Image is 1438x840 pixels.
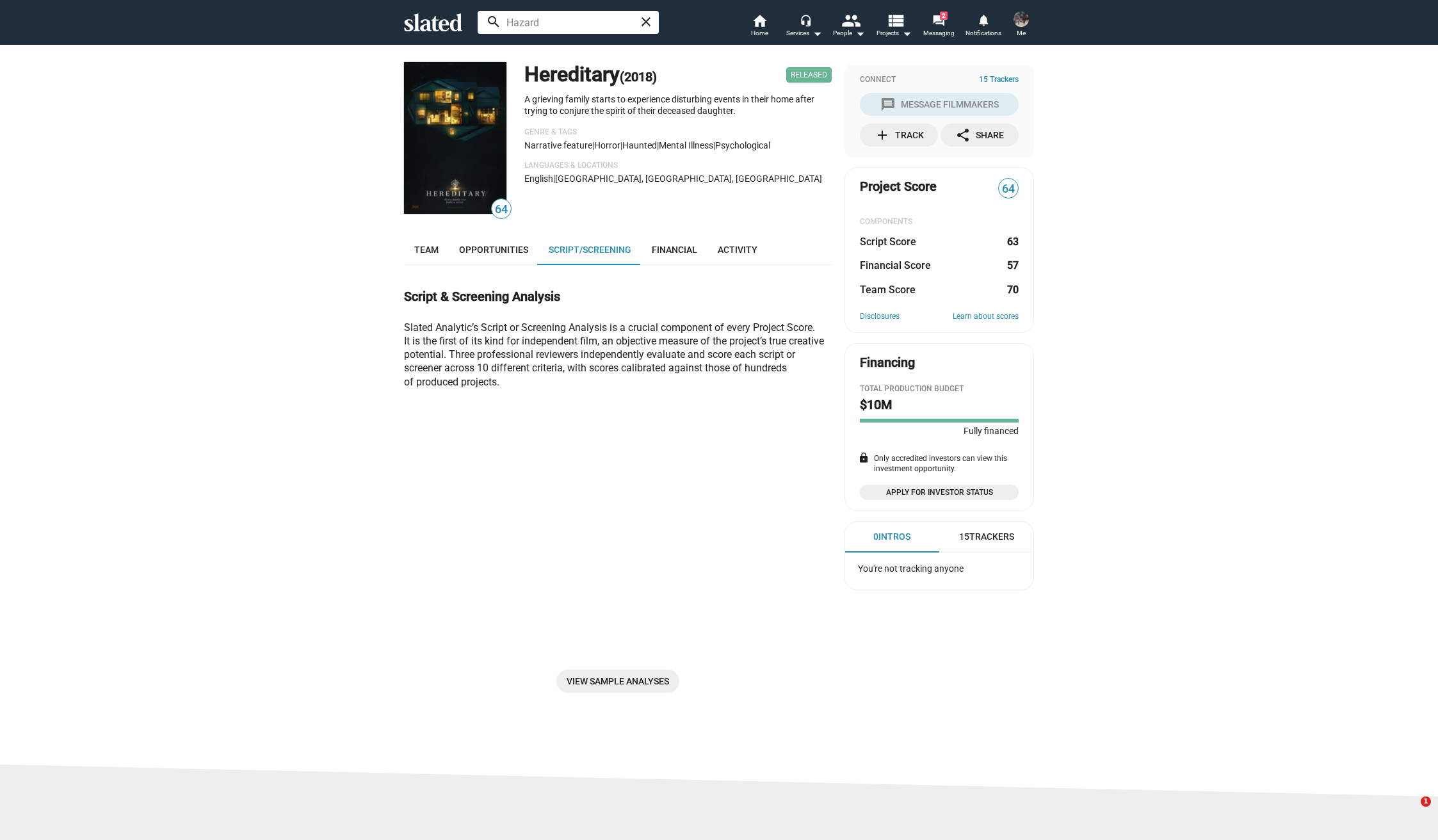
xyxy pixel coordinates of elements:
[923,26,955,41] span: Messaging
[786,67,832,83] span: Released
[786,26,822,41] div: Services
[1006,283,1019,296] dd: 70
[873,531,910,543] div: 0 Intros
[860,384,1019,394] div: Total Production budget
[848,553,1031,585] div: You're not tracking anyone
[858,452,869,464] mat-icon: lock
[961,13,1006,41] a: Notifications
[707,234,768,265] a: Activity
[620,140,622,150] span: |
[860,454,1019,474] div: Only accredited investors can view this investment opportunity.
[868,486,1011,499] span: Apply for Investor Status
[932,14,944,26] mat-icon: forum
[594,140,620,150] span: Horror
[800,14,811,26] mat-icon: headset_mic
[492,201,511,218] span: 64
[715,140,770,150] span: psychological
[524,174,553,184] span: English
[652,245,697,255] span: Financial
[1014,12,1029,27] img: Tim Viola
[1006,259,1019,272] dd: 57
[1394,796,1425,827] iframe: Intercom live chat
[1421,796,1431,807] span: 1
[553,174,555,184] span: |
[620,69,657,85] span: (2018)
[638,14,654,29] mat-icon: close
[880,93,999,116] div: Message Filmmakers
[404,321,832,389] p: Slated Analytic’s Script or Screening Analysis is a crucial component of every Project Score. It ...
[955,124,1004,147] div: Share
[524,127,832,138] p: Genre & Tags
[953,312,1019,322] a: Learn about scores
[449,234,538,265] a: Opportunities
[955,127,971,143] mat-icon: share
[875,127,890,143] mat-icon: add
[459,245,528,255] span: Opportunities
[860,178,937,195] span: Project Score
[524,93,832,117] p: A grieving family starts to experience disturbing events in their home after trying to conjure th...
[1006,9,1037,42] button: Tim ViolaMe
[538,234,642,265] a: Script/Screening
[622,140,657,150] span: haunted
[833,26,865,41] div: People
[555,174,822,184] span: [GEOGRAPHIC_DATA], [GEOGRAPHIC_DATA], [GEOGRAPHIC_DATA]
[877,26,912,41] span: Projects
[860,396,892,414] h2: $10M
[875,124,924,147] div: Track
[713,140,715,150] span: |
[524,161,832,171] p: Languages & Locations
[899,26,914,41] mat-icon: arrow_drop_down
[404,288,560,305] h2: Script & Screening Analysis
[404,234,449,265] a: Team
[642,234,707,265] a: Financial
[860,485,1019,500] a: Apply for Investor Status
[1006,235,1019,248] dd: 63
[860,93,1019,116] button: Message Filmmakers
[860,235,916,248] dt: Script Score
[549,245,631,255] span: Script/Screening
[871,13,916,41] button: Projects
[737,13,782,41] a: Home
[977,13,989,26] mat-icon: notifications
[782,13,827,41] button: Services
[478,11,659,34] input: Search people and projects
[880,97,896,112] mat-icon: message
[860,283,916,296] dt: Team Score
[886,11,905,29] mat-icon: view_list
[827,13,871,41] button: People
[567,670,669,693] span: View sample analyses
[556,670,679,693] a: View sample analyses
[860,217,1019,227] div: COMPONENTS
[860,312,900,322] a: Disclosures
[657,140,659,150] span: |
[841,11,860,29] mat-icon: people
[404,62,506,214] img: Hereditary
[524,61,657,88] h1: Hereditary
[592,140,594,150] span: |
[860,354,915,371] div: Financing
[860,259,931,272] dt: Financial Score
[852,26,868,41] mat-icon: arrow_drop_down
[979,75,1019,85] span: 15 Trackers
[659,140,713,150] span: mental illness
[860,124,938,147] button: Track
[959,531,1014,543] div: 15 Trackers
[999,181,1018,198] span: 64
[1017,26,1026,41] span: Me
[940,12,948,20] span: 2
[718,245,757,255] span: Activity
[809,26,825,41] mat-icon: arrow_drop_down
[916,13,961,41] a: 2Messaging
[965,26,1001,41] span: Notifications
[752,13,767,28] mat-icon: home
[860,75,1019,85] div: Connect
[414,245,439,255] span: Team
[958,425,1019,437] span: Fully financed
[524,140,592,150] span: Narrative feature
[751,26,768,41] span: Home
[941,124,1019,147] button: Share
